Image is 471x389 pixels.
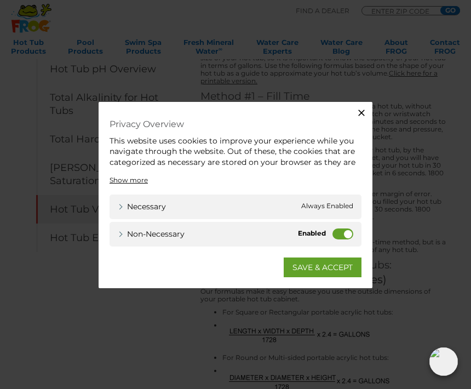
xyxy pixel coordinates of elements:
img: openIcon [429,347,458,376]
div: This website uses cookies to improve your experience while you navigate through the website. Out ... [110,135,361,178]
a: Necessary [118,201,166,212]
h4: Privacy Overview [110,118,361,130]
a: Show more [110,175,148,185]
a: SAVE & ACCEPT [284,257,361,277]
a: Non-necessary [118,228,185,239]
span: Always Enabled [301,201,353,212]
